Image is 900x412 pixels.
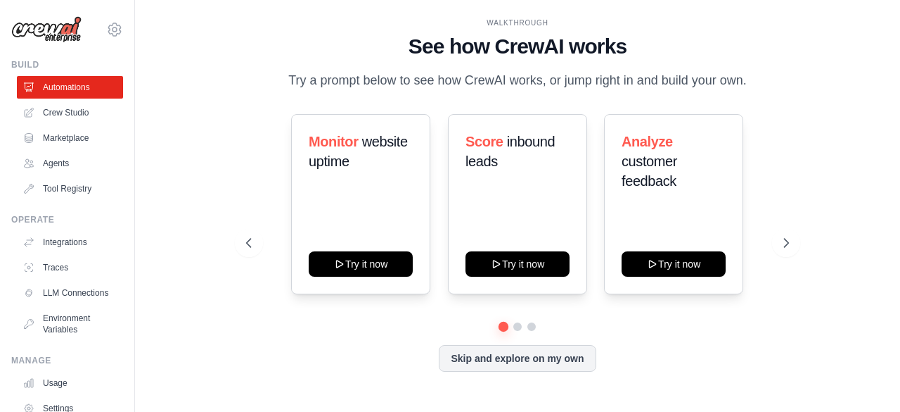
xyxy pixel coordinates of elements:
[281,70,754,91] p: Try a prompt below to see how CrewAI works, or jump right in and build your own.
[11,59,123,70] div: Build
[309,251,413,277] button: Try it now
[246,34,788,59] h1: See how CrewAI works
[439,345,596,372] button: Skip and explore on my own
[622,134,673,149] span: Analyze
[309,134,359,149] span: Monitor
[17,76,123,99] a: Automations
[465,134,503,149] span: Score
[17,282,123,304] a: LLM Connections
[622,251,726,277] button: Try it now
[246,18,788,28] div: WALKTHROUGH
[11,214,123,225] div: Operate
[17,127,123,149] a: Marketplace
[11,355,123,366] div: Manage
[309,134,408,169] span: website uptime
[11,16,82,43] img: Logo
[465,134,555,169] span: inbound leads
[17,177,123,200] a: Tool Registry
[622,154,677,189] span: customer feedback
[17,372,123,394] a: Usage
[17,256,123,279] a: Traces
[17,101,123,124] a: Crew Studio
[17,152,123,175] a: Agents
[17,231,123,254] a: Integrations
[465,251,570,277] button: Try it now
[17,307,123,341] a: Environment Variables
